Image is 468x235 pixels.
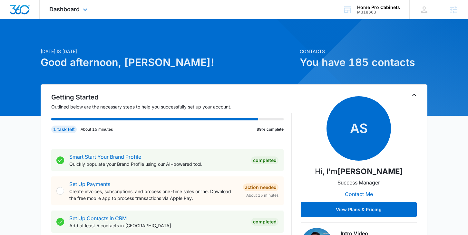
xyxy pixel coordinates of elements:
div: account id [357,10,400,14]
img: tab_domain_overview_orange.svg [17,37,23,42]
p: Outlined below are the necessary steps to help you successfully set up your account. [51,103,292,110]
a: Set Up Payments [69,181,110,187]
p: [DATE] is [DATE] [41,48,296,55]
span: Dashboard [49,6,80,13]
div: Domain Overview [24,38,58,42]
strong: [PERSON_NAME] [337,167,403,176]
h1: Good afternoon, [PERSON_NAME]! [41,55,296,70]
p: 89% complete [257,127,284,132]
div: Action Needed [243,183,278,191]
button: Toggle Collapse [410,91,418,99]
h2: Getting Started [51,92,292,102]
img: website_grey.svg [10,17,15,22]
a: Set Up Contacts in CRM [69,215,127,221]
p: Quickly populate your Brand Profile using our AI-powered tool. [69,161,246,167]
span: About 15 minutes [246,193,278,198]
span: AS [327,96,391,161]
p: Hi, I'm [315,166,403,177]
div: Keywords by Traffic [71,38,109,42]
h1: You have 185 contacts [300,55,427,70]
img: logo_orange.svg [10,10,15,15]
div: v 4.0.25 [18,10,32,15]
p: Create invoices, subscriptions, and process one-time sales online. Download the free mobile app t... [69,188,238,202]
div: account name [357,5,400,10]
div: Completed [251,218,278,226]
div: Domain: [DOMAIN_NAME] [17,17,71,22]
div: Completed [251,156,278,164]
p: Add at least 5 contacts in [GEOGRAPHIC_DATA]. [69,222,246,229]
img: tab_keywords_by_traffic_grey.svg [64,37,69,42]
button: View Plans & Pricing [301,202,417,217]
p: About 15 minutes [81,127,113,132]
div: 1 task left [51,126,77,133]
p: Contacts [300,48,427,55]
a: Smart Start Your Brand Profile [69,154,141,160]
button: Contact Me [338,186,379,202]
p: Success Manager [337,179,380,186]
